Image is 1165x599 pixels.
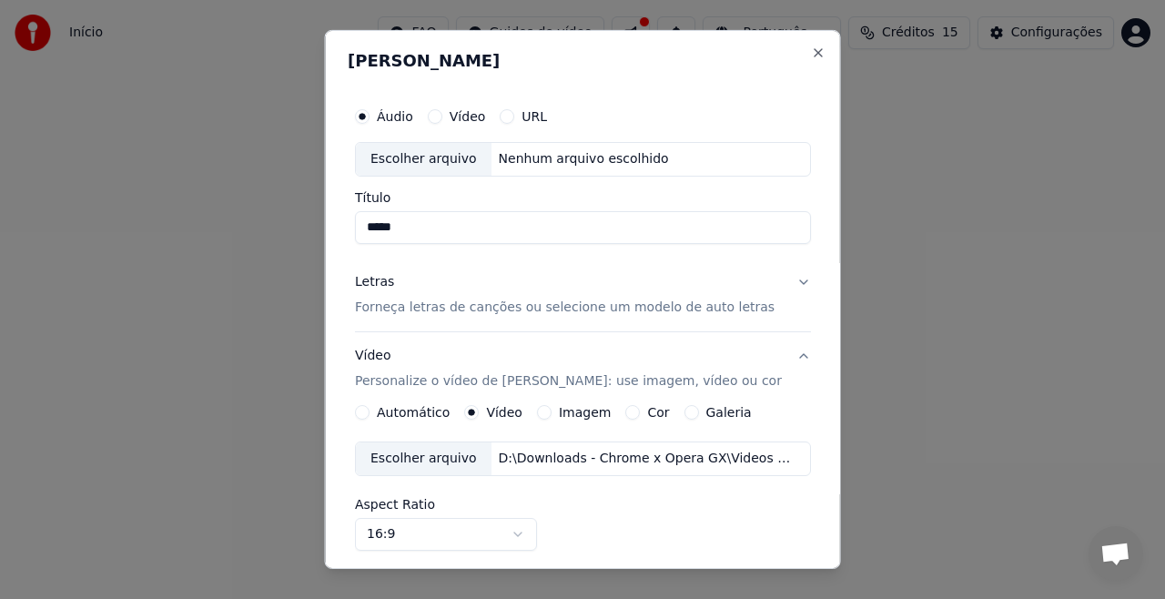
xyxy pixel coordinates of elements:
[355,372,782,391] p: Personalize o vídeo de [PERSON_NAME]: use imagem, vídeo ou cor
[356,143,491,176] div: Escolher arquivo
[356,442,491,475] div: Escolher arquivo
[355,191,811,204] label: Título
[491,150,675,168] div: Nenhum arquivo escolhido
[377,406,450,419] label: Automático
[705,406,751,419] label: Galeria
[355,498,811,511] label: Aspect Ratio
[558,406,610,419] label: Imagem
[348,53,818,69] h2: [PERSON_NAME]
[355,332,811,405] button: VídeoPersonalize o vídeo de [PERSON_NAME]: use imagem, vídeo ou cor
[491,450,800,468] div: D:\Downloads - Chrome x Opera GX\Videos sem direitos autorais\1110141_Seashore_Deep_3840x2160.mp4
[449,110,485,123] label: Vídeo
[486,406,522,419] label: Vídeo
[355,273,394,291] div: Letras
[355,259,811,331] button: LetrasForneça letras de canções ou selecione um modelo de auto letras
[355,347,782,391] div: Vídeo
[377,110,413,123] label: Áudio
[647,406,669,419] label: Cor
[522,110,547,123] label: URL
[355,299,775,317] p: Forneça letras de canções ou selecione um modelo de auto letras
